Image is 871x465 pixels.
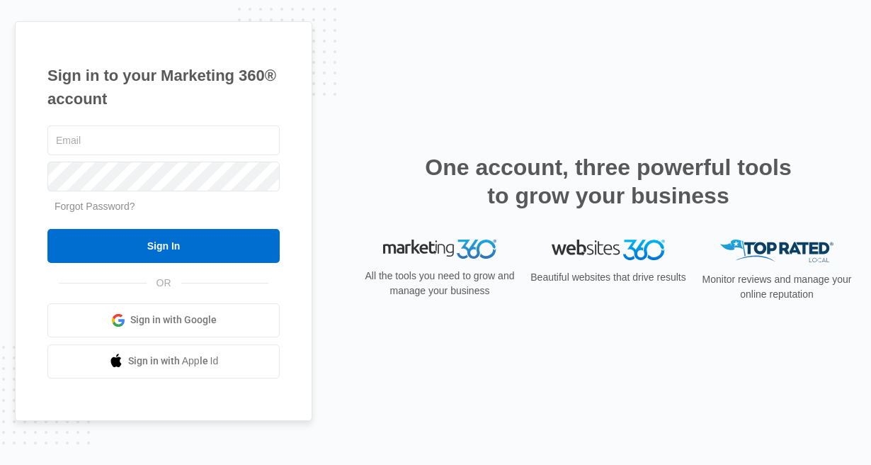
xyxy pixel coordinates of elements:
h2: One account, three powerful tools to grow your business [421,153,796,210]
p: All the tools you need to grow and manage your business [360,269,519,298]
span: OR [147,276,181,291]
img: Top Rated Local [720,240,833,263]
input: Sign In [47,229,280,263]
p: Beautiful websites that drive results [529,270,688,285]
span: Sign in with Google [130,313,217,327]
span: Sign in with Apple Id [128,354,219,369]
input: Email [47,125,280,155]
img: Marketing 360 [383,240,496,259]
h1: Sign in to your Marketing 360® account [47,64,280,111]
a: Sign in with Apple Id [47,344,280,379]
img: Websites 360 [552,240,665,260]
a: Sign in with Google [47,303,280,337]
p: Monitor reviews and manage your online reputation [698,272,856,302]
a: Forgot Password? [55,201,135,212]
